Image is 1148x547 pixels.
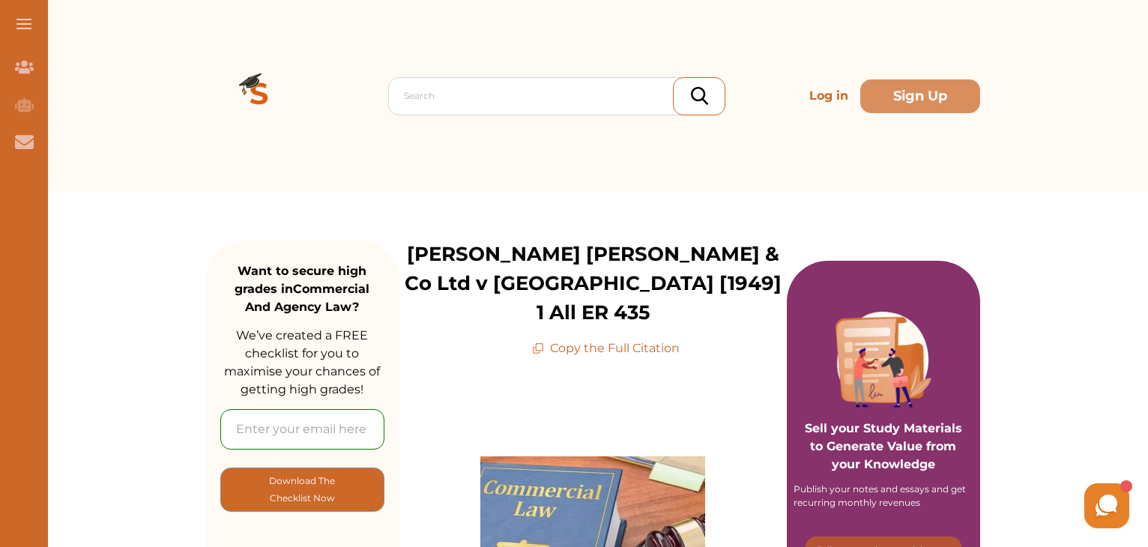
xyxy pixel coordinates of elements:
img: search_icon [691,87,708,105]
img: Purple card image [836,312,931,408]
img: Logo [205,42,313,150]
input: Enter your email here [220,409,384,450]
p: Download The Checklist Now [251,472,354,507]
button: [object Object] [220,468,384,512]
p: Log in [803,81,854,111]
strong: Want to secure high grades in Commercial And Agency Law ? [235,264,369,314]
p: [PERSON_NAME] [PERSON_NAME] & Co Ltd v [GEOGRAPHIC_DATA] [1949] 1 All ER 435 [399,240,787,327]
span: We’ve created a FREE checklist for you to maximise your chances of getting high grades! [224,328,380,396]
p: Sell your Study Materials to Generate Value from your Knowledge [802,378,966,474]
button: Sign Up [860,79,980,113]
iframe: HelpCrunch [788,480,1133,532]
p: Copy the Full Citation [532,339,680,357]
